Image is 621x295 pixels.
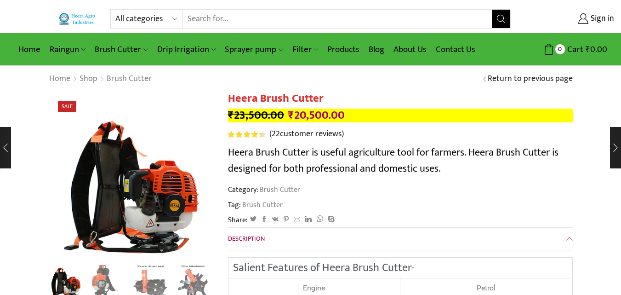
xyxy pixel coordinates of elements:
[272,127,280,141] span: 22
[520,41,607,58] a: 0 Cart ₹0.00
[588,13,614,25] span: Sign in
[228,200,573,210] span: Tag:
[228,144,558,177] span: Heera Brush Cutter is useful agriculture tool for farmers. Heera Brush Cutter is designed for bot...
[228,131,267,138] span: 22
[228,228,573,250] a: Description
[524,11,614,27] a: Sign in
[258,184,300,196] a: Brush Cutter
[488,73,573,85] a: Return to previous page
[220,39,287,60] a: Sprayer pump
[492,10,510,28] button: Search button
[586,42,590,57] span: ₹
[431,39,480,60] a: Contact Us
[49,73,152,85] nav: Breadcrumb
[228,233,265,244] span: Description
[228,106,234,125] span: ₹
[323,39,364,60] a: Products
[405,283,568,294] p: Petrol
[58,101,76,112] span: Sale
[288,106,345,125] bdi: 20,500.00
[364,39,389,60] a: Blog
[233,262,568,273] h2: Salient Features of Heera Brush Cutter-
[228,106,284,125] bdi: 23,500.00
[90,39,152,60] a: Brush Cutter
[586,42,607,57] bdi: 0.00
[14,39,45,60] a: Home
[49,92,214,258] div: 1 / 8
[241,200,283,210] a: Brush Cutter
[233,283,395,294] p: Engine
[228,185,300,195] span: Category:
[269,128,344,140] a: (22customer reviews)
[106,73,152,85] a: Brush Cutter
[389,39,431,60] a: About Us
[183,10,491,28] input: Search for...
[228,92,573,105] h1: Heera Brush Cutter
[153,39,220,60] a: Drip Irrigation
[288,106,294,125] span: ₹
[228,131,262,138] span: Rated out of 5 based on customer ratings
[228,215,248,226] span: Share:
[288,39,323,60] a: Filter
[565,43,583,56] span: Cart
[79,73,98,85] a: Shop
[49,73,71,85] a: Home
[555,44,565,54] span: 0
[45,39,90,60] a: Raingun
[49,92,214,258] img: Heera Brush Cutter
[228,131,265,138] div: Rated 4.55 out of 5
